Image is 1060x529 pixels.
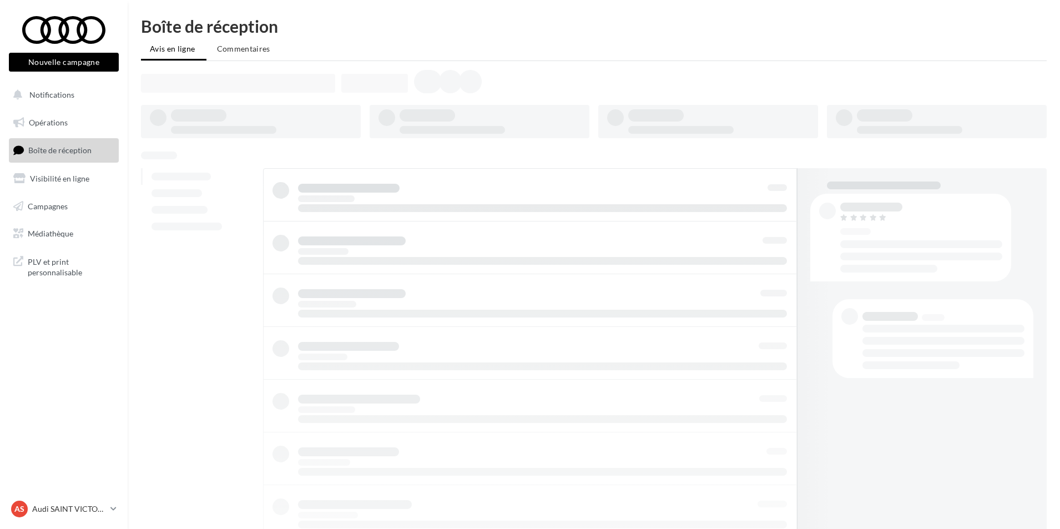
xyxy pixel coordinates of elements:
span: Campagnes [28,201,68,210]
a: AS Audi SAINT VICTORET [9,498,119,520]
a: Opérations [7,111,121,134]
span: Boîte de réception [28,145,92,155]
span: Visibilité en ligne [30,174,89,183]
a: Boîte de réception [7,138,121,162]
p: Audi SAINT VICTORET [32,503,106,515]
a: Visibilité en ligne [7,167,121,190]
span: Médiathèque [28,229,73,238]
button: Nouvelle campagne [9,53,119,72]
div: Boîte de réception [141,18,1047,34]
span: AS [14,503,24,515]
a: PLV et print personnalisable [7,250,121,283]
a: Campagnes [7,195,121,218]
span: PLV et print personnalisable [28,254,114,278]
a: Médiathèque [7,222,121,245]
span: Notifications [29,90,74,99]
span: Commentaires [217,44,270,53]
button: Notifications [7,83,117,107]
span: Opérations [29,118,68,127]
